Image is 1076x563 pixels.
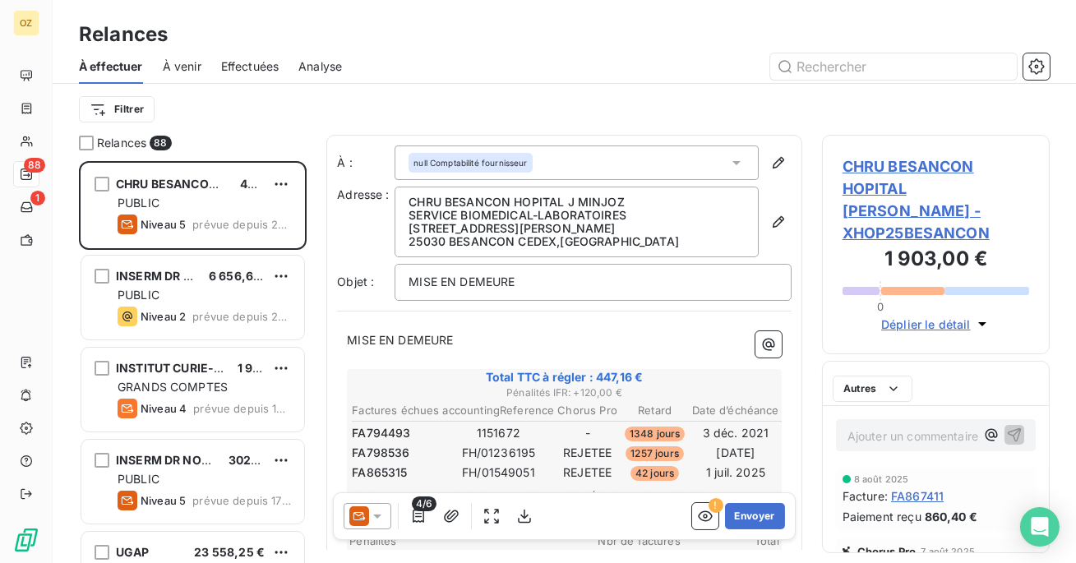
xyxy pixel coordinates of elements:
[352,464,407,481] span: FA865315
[556,444,618,462] td: REJETEE
[921,547,975,556] span: 7 août 2025
[691,444,779,462] td: [DATE]
[118,196,159,210] span: PUBLIC
[782,444,880,462] td: 790,36 €
[116,361,356,375] span: INSTITUT CURIE- CENTRE DE RECHERCHE
[118,472,159,486] span: PUBLIC
[79,96,155,122] button: Filtrer
[691,424,779,442] td: 3 déc. 2021
[691,464,779,482] td: 1 juil. 2025
[681,534,779,547] span: Total
[337,275,374,288] span: Objet :
[141,310,186,323] span: Niveau 2
[891,487,944,505] span: FA867411
[118,288,159,302] span: PUBLIC
[782,424,880,442] td: 216,24 €
[192,218,291,231] span: prévue depuis 222 jours
[770,53,1017,80] input: Rechercher
[298,58,342,75] span: Analyse
[351,402,440,419] th: Factures échues
[877,300,884,313] span: 0
[209,269,272,283] span: 6 656,62 €
[337,155,395,171] label: À :
[733,488,832,505] th: Solde TTC
[413,157,527,168] span: null Comptabilité fournisseur
[221,58,279,75] span: Effectuées
[13,10,39,36] div: OZ
[193,402,291,415] span: prévue depuis 181 jours
[442,402,556,419] th: accountingReference
[411,488,524,505] th: accountingReference
[843,487,888,505] span: Facture :
[240,177,287,191] span: 447,16 €
[843,508,921,525] span: Paiement reçu
[116,453,260,467] span: INSERM DR NORD OUEST
[118,380,228,394] span: GRANDS COMPTES
[630,466,679,481] span: 42 jours
[782,464,880,482] td: 84,96 €
[116,269,206,283] span: INSERM DR EST
[1020,507,1060,547] div: Open Intercom Messenger
[192,494,291,507] span: prévue depuis 176 jours
[337,187,389,201] span: Adresse :
[349,385,779,400] span: Pénalités IFR : + 120,00 €
[725,503,785,529] button: Envoyer
[13,527,39,553] img: Logo LeanPay
[24,158,45,173] span: 88
[409,235,745,248] p: 25030 BESANCON CEDEX , [GEOGRAPHIC_DATA]
[854,474,909,484] span: 8 août 2025
[625,427,686,441] span: 1348 jours
[352,425,410,441] span: FA794493
[163,58,201,75] span: À venir
[556,424,618,442] td: -
[412,496,436,511] span: 4/6
[116,177,330,191] span: CHRU BESANCON HOPITAL J MINJOZ
[13,161,39,187] a: 88
[442,424,556,442] td: 1151672
[116,545,150,559] span: UGAP
[876,315,995,334] button: Déplier le détail
[556,402,618,419] th: Chorus Pro
[833,376,912,402] button: Autres
[409,275,515,288] span: MISE EN DEMEURE
[79,161,307,563] div: grid
[442,444,556,462] td: FH/01236195
[691,402,779,419] th: Date d’échéance
[626,446,684,461] span: 1257 jours
[79,58,143,75] span: À effectuer
[97,135,146,151] span: Relances
[589,488,642,505] th: Échéance
[925,508,977,525] span: 860,40 €
[349,534,582,547] span: Pénalités
[442,464,556,482] td: FH/01549051
[857,545,917,558] span: Chorus Pro
[238,361,298,375] span: 1 982,90 €
[192,310,291,323] span: prévue depuis 214 jours
[620,402,690,419] th: Retard
[582,534,681,547] span: Nbr de factures
[13,194,39,220] a: 1
[881,316,971,333] span: Déplier le détail
[556,464,618,482] td: REJETEE
[644,488,732,505] th: Date d’échéance
[843,155,1029,244] span: CHRU BESANCON HOPITAL [PERSON_NAME] - XHOP25BESANCON
[141,402,187,415] span: Niveau 4
[409,209,745,222] p: SERVICE BIOMEDICAL-LABORATOIRES
[352,445,409,461] span: FA798536
[141,218,186,231] span: Niveau 5
[349,369,779,385] span: Total TTC à régler : 447,16 €
[79,20,168,49] h3: Relances
[351,488,409,505] th: Avoirs
[409,196,745,209] p: CHRU BESANCON HOPITAL J MINJOZ
[229,453,281,467] span: 302,64 €
[150,136,171,150] span: 88
[141,494,186,507] span: Niveau 5
[409,222,745,235] p: [STREET_ADDRESS][PERSON_NAME]
[347,333,453,347] span: MISE EN DEMEURE
[526,488,588,505] th: Chorus Pro
[30,191,45,205] span: 1
[843,244,1029,277] h3: 1 903,00 €
[782,402,880,419] th: Solde TTC
[194,545,265,559] span: 23 558,25 €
